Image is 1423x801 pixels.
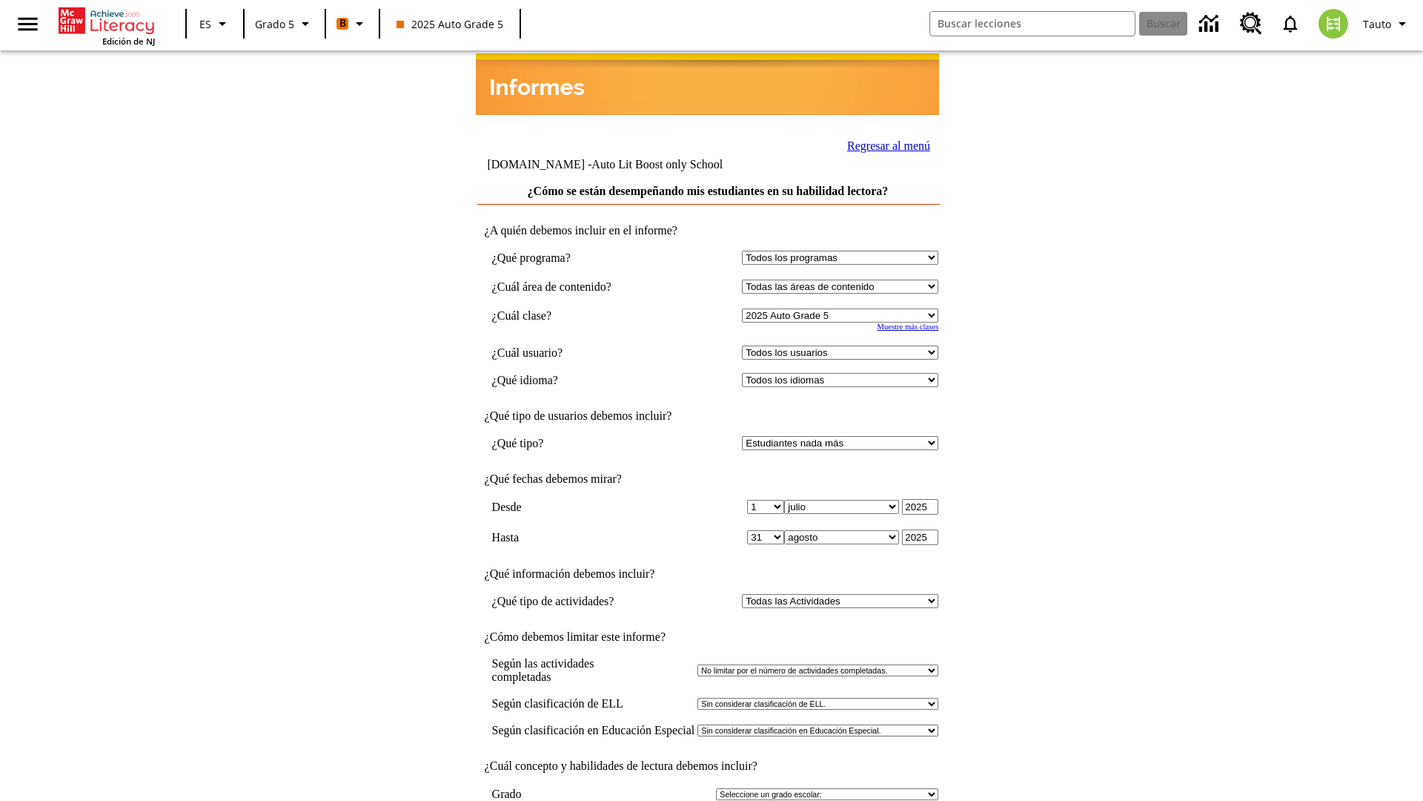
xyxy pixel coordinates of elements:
td: Grado [492,788,545,801]
span: Edición de NJ [102,36,155,47]
td: ¿Qué programa? [492,251,660,265]
span: ES [199,16,211,32]
a: ¿Cómo se están desempeñando mis estudiantes en su habilidad lectora? [528,185,889,197]
td: ¿Qué fechas debemos mirar? [477,472,939,486]
span: 2025 Auto Grade 5 [397,16,503,32]
a: Centro de información [1190,4,1231,44]
button: Perfil/Configuración [1357,10,1417,37]
td: [DOMAIN_NAME] - [487,158,759,171]
button: Lenguaje: ES, Selecciona un idioma [191,10,239,37]
td: ¿Qué tipo de usuarios debemos incluir? [477,409,939,423]
td: Según clasificación en Educación Especial [492,724,695,737]
a: Muestre más clases [877,323,938,331]
td: ¿Cómo debemos limitar este informe? [477,630,939,644]
a: Regresar al menú [847,139,930,152]
input: Buscar campo [930,12,1135,36]
img: header [476,53,939,115]
td: ¿A quién debemos incluir en el informe? [477,224,939,237]
td: ¿Qué tipo? [492,436,660,450]
td: ¿Cuál usuario? [492,346,660,360]
a: Centro de recursos, Se abrirá en una pestaña nueva. [1231,4,1271,44]
nobr: ¿Cuál área de contenido? [492,280,611,293]
div: Portada [59,4,155,47]
button: Escoja un nuevo avatar [1310,4,1357,43]
td: ¿Qué información debemos incluir? [477,567,939,581]
td: Según clasificación de ELL [492,697,695,711]
button: Grado: Grado 5, Elige un grado [249,10,320,37]
td: Según las actividades completadas [492,657,695,684]
td: ¿Cuál clase? [492,309,660,323]
button: Boost El color de la clase es anaranjado. Cambiar el color de la clase. [331,10,374,37]
span: Tauto [1363,16,1391,32]
td: ¿Qué idioma? [492,373,660,387]
img: avatar image [1318,9,1348,39]
td: ¿Cuál concepto y habilidades de lectura debemos incluir? [477,759,939,773]
a: Notificaciones [1271,4,1310,43]
span: Grado 5 [255,16,294,32]
nobr: Auto Lit Boost only School [591,158,723,171]
td: ¿Qué tipo de actividades? [492,594,660,608]
td: Desde [492,499,660,515]
td: Hasta [492,530,660,545]
button: Abrir el menú lateral [6,2,50,46]
span: B [339,14,346,33]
